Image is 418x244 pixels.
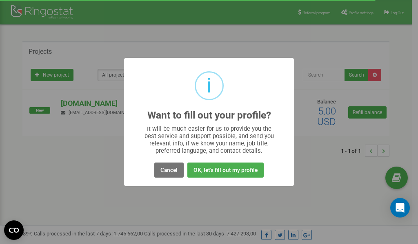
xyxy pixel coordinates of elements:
div: It will be much easier for us to provide you the best service and support possible, and send you ... [140,125,278,154]
div: i [207,73,211,99]
button: OK, let's fill out my profile [187,163,264,178]
h2: Want to fill out your profile? [147,110,271,121]
button: Cancel [154,163,184,178]
button: Open CMP widget [4,220,24,240]
div: Open Intercom Messenger [390,198,410,218]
